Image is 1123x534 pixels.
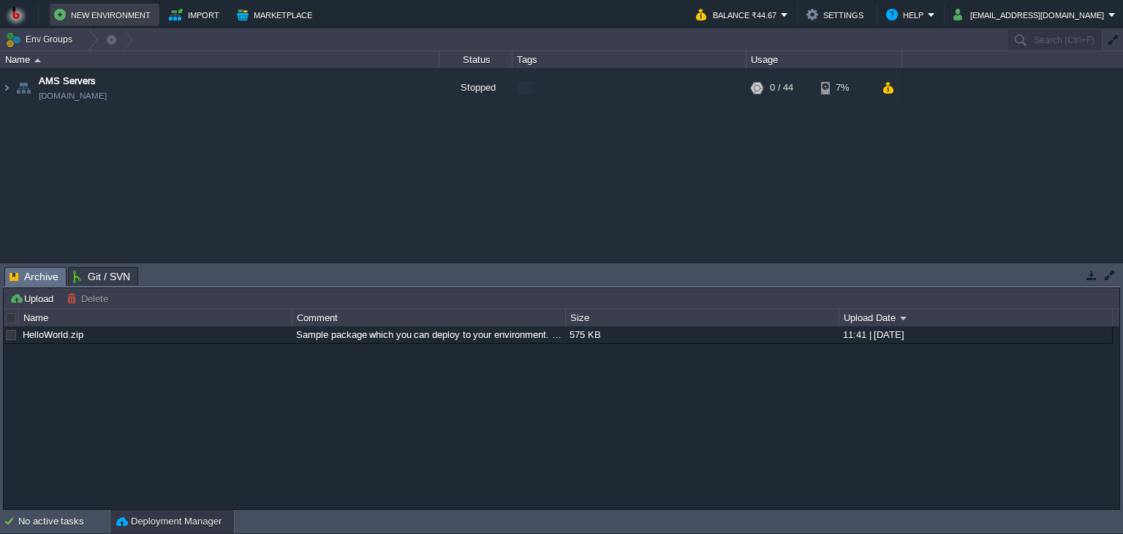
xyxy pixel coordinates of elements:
[567,309,839,326] div: Size
[440,51,512,68] div: Status
[566,326,838,343] div: 575 KB
[770,68,793,108] div: 0 / 44
[513,51,746,68] div: Tags
[237,6,317,23] button: Marketplace
[67,292,113,305] button: Delete
[292,326,564,343] div: Sample package which you can deploy to your environment. Feel free to delete and upload a package...
[10,292,58,305] button: Upload
[23,329,83,340] a: HelloWorld.zip
[116,514,222,529] button: Deployment Manager
[20,309,292,326] div: Name
[293,309,565,326] div: Comment
[39,74,96,89] a: AMS Servers
[54,6,155,23] button: New Environment
[39,89,107,103] a: [DOMAIN_NAME]
[839,326,1111,343] div: 11:41 | [DATE]
[169,6,224,23] button: Import
[10,268,58,286] span: Archive
[1,68,12,108] img: AMDAwAAAACH5BAEAAAAALAAAAAABAAEAAAICRAEAOw==
[73,268,130,285] span: Git / SVN
[34,59,41,62] img: AMDAwAAAACH5BAEAAAAALAAAAAABAAEAAAICRAEAOw==
[13,68,34,108] img: AMDAwAAAACH5BAEAAAAALAAAAAABAAEAAAICRAEAOw==
[5,29,77,50] button: Env Groups
[439,68,513,108] div: Stopped
[18,510,110,533] div: No active tasks
[1,51,439,68] div: Name
[840,309,1112,326] div: Upload Date
[821,68,869,108] div: 7%
[696,6,781,23] button: Balance ₹44.67
[747,51,901,68] div: Usage
[5,4,27,26] img: Bitss Techniques
[806,6,868,23] button: Settings
[886,6,928,23] button: Help
[953,6,1108,23] button: [EMAIL_ADDRESS][DOMAIN_NAME]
